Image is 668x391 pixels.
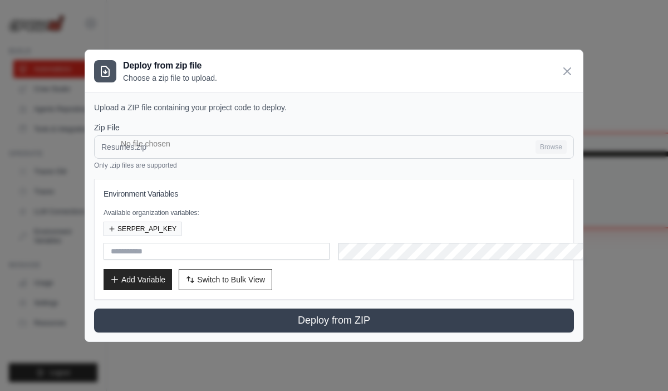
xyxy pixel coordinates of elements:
iframe: Chat Widget [612,338,668,391]
h3: Environment Variables [104,188,564,199]
p: Choose a zip file to upload. [123,72,217,84]
button: SERPER_API_KEY [104,222,181,236]
label: Zip File [94,122,574,133]
button: Switch to Bulk View [179,269,272,290]
span: Switch to Bulk View [197,274,265,285]
p: Only .zip files are supported [94,161,574,170]
button: Add Variable [104,269,172,290]
p: Available organization variables: [104,208,564,217]
p: Upload a ZIP file containing your project code to deploy. [94,102,574,113]
input: Resumes.zip Browse [94,135,574,159]
button: Deploy from ZIP [94,309,574,333]
h3: Deploy from zip file [123,59,217,72]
